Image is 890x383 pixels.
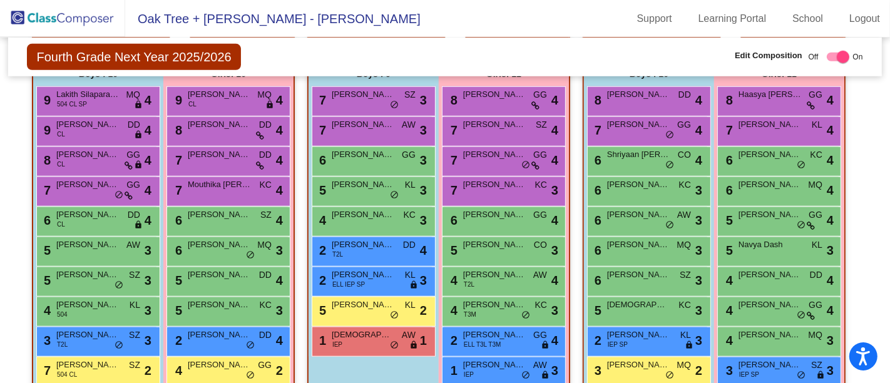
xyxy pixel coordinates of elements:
[115,340,123,350] span: do_not_disturb_alt
[607,148,670,161] span: Shriyaan [PERSON_NAME]
[797,160,806,170] span: do_not_disturb_alt
[316,183,326,197] span: 5
[723,93,733,107] span: 8
[316,334,326,347] span: 1
[627,9,682,29] a: Support
[809,88,822,101] span: GG
[591,304,601,317] span: 5
[536,118,547,131] span: SZ
[810,268,822,282] span: DD
[695,241,702,260] span: 3
[797,370,806,380] span: do_not_disturb_alt
[56,88,119,101] span: Lakith Silaparasetti
[27,44,240,70] span: Fourth Grade Next Year 2025/2026
[316,93,326,107] span: 7
[145,181,151,200] span: 4
[126,88,140,101] span: MQ
[115,280,123,290] span: do_not_disturb_alt
[115,190,123,200] span: do_not_disturb_alt
[723,334,733,347] span: 4
[246,250,255,260] span: do_not_disturb_alt
[257,88,272,101] span: MQ
[134,130,143,140] span: lock
[695,91,702,110] span: 4
[276,91,283,110] span: 4
[677,359,691,372] span: MQ
[464,310,476,319] span: T3M
[812,118,822,131] span: KL
[688,9,777,29] a: Learning Portal
[463,118,526,131] span: [PERSON_NAME]
[808,178,822,191] span: MQ
[420,331,427,350] span: 1
[316,213,326,227] span: 4
[797,220,806,230] span: do_not_disturb_alt
[591,183,601,197] span: 6
[420,211,427,230] span: 3
[551,361,558,380] span: 3
[41,213,51,227] span: 6
[463,299,526,311] span: [PERSON_NAME]
[679,299,691,312] span: KC
[551,301,558,320] span: 3
[679,178,691,191] span: KC
[316,243,326,257] span: 2
[57,370,77,379] span: 504 CL
[607,208,670,221] span: [PERSON_NAME]
[695,181,702,200] span: 3
[463,268,526,281] span: [PERSON_NAME]
[332,238,394,251] span: [PERSON_NAME]
[607,118,670,131] span: [PERSON_NAME]
[677,208,691,222] span: AW
[188,88,250,101] span: [PERSON_NAME]
[420,241,427,260] span: 4
[827,271,834,290] span: 4
[402,329,416,342] span: AW
[41,123,51,137] span: 9
[57,310,68,319] span: 504
[41,243,51,257] span: 5
[56,299,119,311] span: [PERSON_NAME]
[464,340,501,349] span: ELL T3L T3M
[695,331,702,350] span: 3
[680,268,691,282] span: SZ
[723,304,733,317] span: 4
[723,364,733,377] span: 3
[551,211,558,230] span: 4
[276,121,283,140] span: 4
[739,329,801,341] span: [PERSON_NAME]
[809,51,819,63] span: Off
[723,183,733,197] span: 6
[56,329,119,341] span: [PERSON_NAME]
[188,178,250,191] span: Mouthika [PERSON_NAME]
[695,151,702,170] span: 4
[316,123,326,137] span: 7
[551,121,558,140] span: 4
[533,88,547,101] span: GG
[533,148,547,161] span: GG
[404,88,416,101] span: SZ
[533,208,547,222] span: GG
[128,118,140,131] span: DD
[607,268,670,281] span: [PERSON_NAME]
[276,301,283,320] span: 3
[316,153,326,167] span: 6
[739,359,801,371] span: [PERSON_NAME]
[448,304,458,317] span: 4
[827,211,834,230] span: 4
[533,268,547,282] span: AW
[409,280,418,290] span: lock
[739,88,801,101] span: Haasya [PERSON_NAME]
[723,273,733,287] span: 4
[521,310,530,320] span: do_not_disturb_alt
[129,329,140,342] span: SZ
[145,331,151,350] span: 3
[260,299,272,312] span: KC
[827,151,834,170] span: 4
[145,361,151,380] span: 2
[56,178,119,191] span: [PERSON_NAME]
[521,160,530,170] span: do_not_disturb_alt
[390,100,399,110] span: do_not_disturb_alt
[533,359,547,372] span: AW
[41,304,51,317] span: 4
